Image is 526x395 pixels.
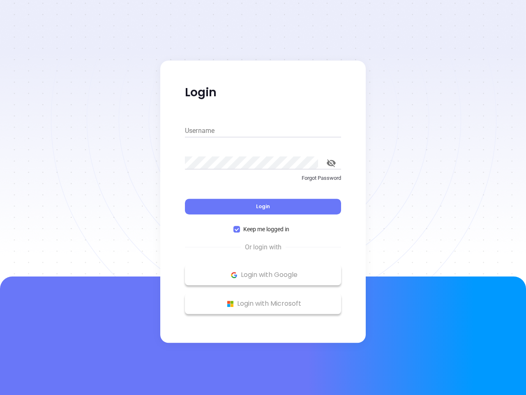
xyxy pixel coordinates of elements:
button: toggle password visibility [321,153,341,173]
span: Login [256,203,270,210]
img: Google Logo [229,270,239,280]
img: Microsoft Logo [225,299,235,309]
p: Login with Google [189,269,337,281]
span: Or login with [241,242,286,252]
button: Google Logo Login with Google [185,265,341,285]
p: Login [185,85,341,100]
span: Keep me logged in [240,225,293,234]
a: Forgot Password [185,174,341,189]
button: Microsoft Logo Login with Microsoft [185,293,341,314]
p: Login with Microsoft [189,297,337,310]
p: Forgot Password [185,174,341,182]
button: Login [185,199,341,214]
